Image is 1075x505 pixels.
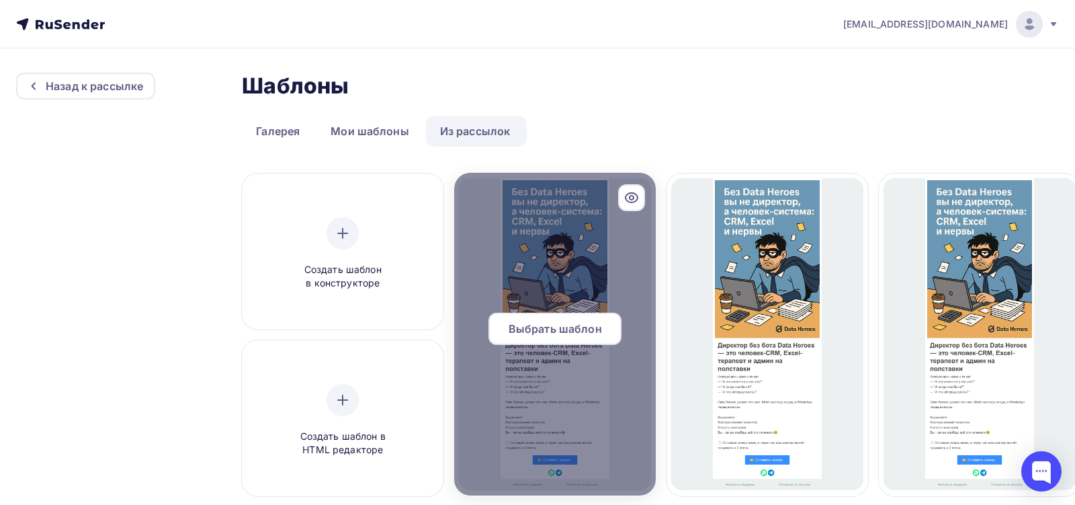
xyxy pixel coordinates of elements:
[242,73,349,100] h2: Шаблоны
[279,263,406,290] span: Создать шаблон в конструкторе
[426,116,525,147] a: Из рассылок
[279,430,406,457] span: Создать шаблон в HTML редакторе
[843,17,1008,31] span: [EMAIL_ADDRESS][DOMAIN_NAME]
[316,116,423,147] a: Мои шаблоны
[843,11,1059,38] a: [EMAIL_ADDRESS][DOMAIN_NAME]
[46,78,143,94] div: Назад к рассылке
[509,321,602,337] span: Выбрать шаблон
[242,116,314,147] a: Галерея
